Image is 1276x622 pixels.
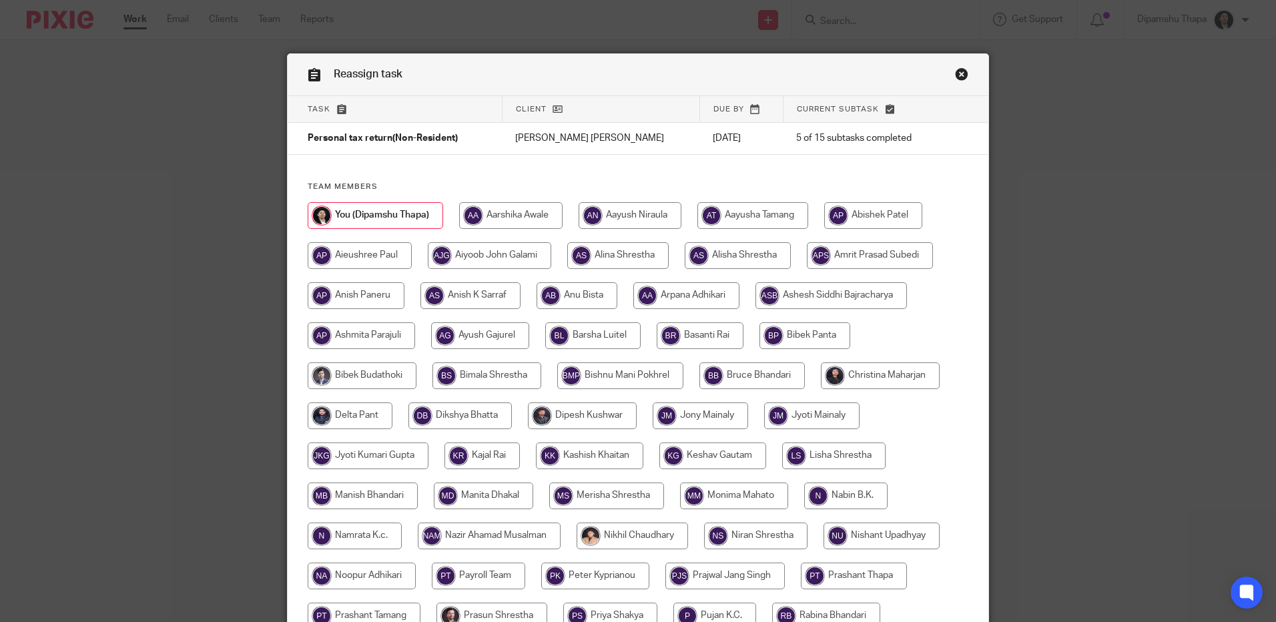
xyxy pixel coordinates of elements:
[797,105,879,113] span: Current subtask
[713,131,769,145] p: [DATE]
[308,134,458,143] span: Personal tax return(Non-Resident)
[955,67,968,85] a: Close this dialog window
[783,123,943,155] td: 5 of 15 subtasks completed
[308,105,330,113] span: Task
[516,105,547,113] span: Client
[515,131,686,145] p: [PERSON_NAME] [PERSON_NAME]
[308,182,968,192] h4: Team members
[334,69,402,79] span: Reassign task
[713,105,744,113] span: Due by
